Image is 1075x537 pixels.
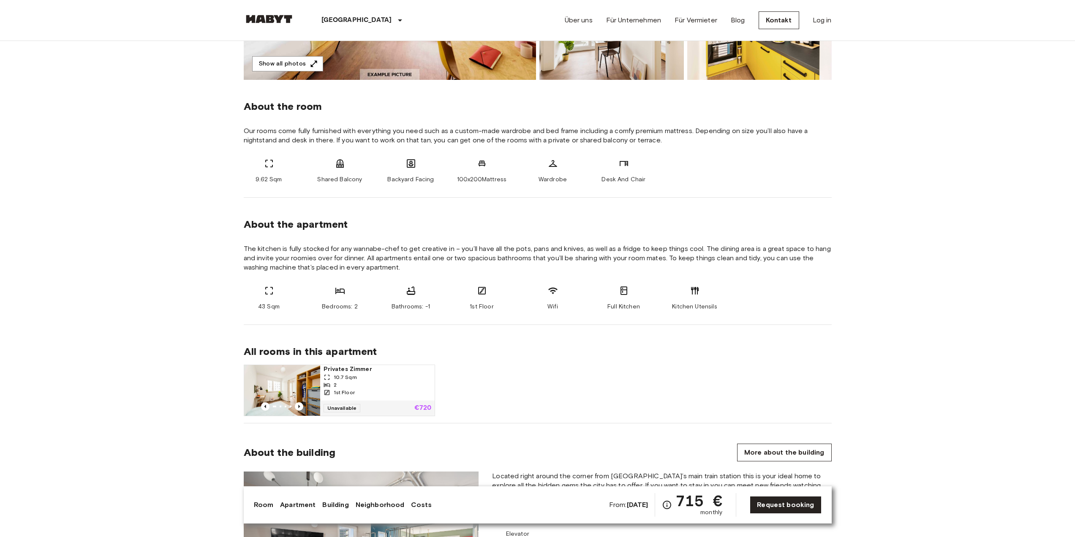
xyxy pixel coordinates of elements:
img: Habyt [244,15,294,23]
span: 9.62 Sqm [256,175,282,184]
a: Für Vermieter [675,15,717,25]
button: Show all photos [252,56,323,72]
span: 2 [334,381,337,389]
span: 10.7 Sqm [334,373,357,381]
a: Building [322,500,348,510]
a: More about the building [737,444,831,461]
a: Apartment [280,500,316,510]
span: About the building [244,446,336,459]
span: About the apartment [244,218,348,231]
span: monthly [700,508,722,517]
a: Neighborhood [356,500,405,510]
span: Full Kitchen [607,303,640,311]
a: Costs [411,500,432,510]
span: Located right around the corner from [GEOGRAPHIC_DATA]’s main train station this is your ideal ho... [492,472,831,499]
a: Für Unternehmen [606,15,661,25]
span: Bedrooms: 2 [322,303,358,311]
span: 1st Floor [470,303,493,311]
img: Marketing picture of unit DE-01-09-004-02Q [244,365,320,416]
span: Unavailable [324,404,361,412]
b: [DATE] [627,501,648,509]
span: 715 € [675,493,722,508]
span: Wifi [547,303,558,311]
span: Privates Zimmer [324,365,431,373]
span: 43 Sqm [258,303,280,311]
a: Marketing picture of unit DE-01-09-004-02QPrevious imagePrevious imagePrivates Zimmer10.7 Sqm21st... [244,365,435,416]
span: 100x200Mattress [457,175,506,184]
span: 1st Floor [334,389,355,396]
span: Wardrobe [539,175,567,184]
span: The kitchen is fully stocked for any wannabe-chef to get creative in – you’ll have all the pots, ... [244,244,832,272]
span: All rooms in this apartment [244,345,832,358]
span: From: [609,500,648,510]
svg: Check cost overview for full price breakdown. Please note that discounts apply to new joiners onl... [662,500,672,510]
p: [GEOGRAPHIC_DATA] [321,15,392,25]
a: Log in [813,15,832,25]
span: Shared Balcony [317,175,362,184]
a: Request booking [750,496,821,514]
a: Kontakt [759,11,799,29]
button: Previous image [261,402,269,411]
span: Bathrooms: -1 [392,303,430,311]
span: Backyard Facing [387,175,434,184]
span: Kitchen Utensils [672,303,717,311]
span: About the room [244,100,832,113]
a: Über uns [565,15,593,25]
p: €720 [414,405,431,412]
a: Room [254,500,274,510]
span: Desk And Chair [601,175,645,184]
a: Blog [731,15,745,25]
button: Previous image [295,402,303,411]
span: Our rooms come fully furnished with everything you need such as a custom-made wardrobe and bed fr... [244,126,832,145]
